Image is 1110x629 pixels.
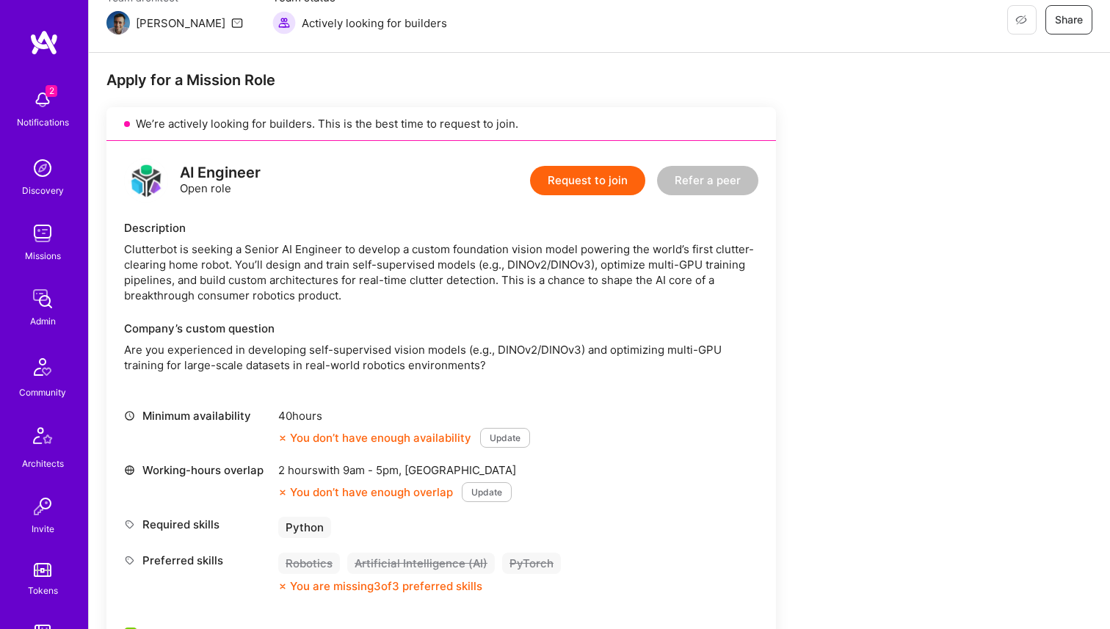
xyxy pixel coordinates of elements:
div: Tokens [28,583,58,598]
span: Share [1055,12,1083,27]
div: Missions [25,248,61,263]
img: Team Architect [106,11,130,34]
img: Invite [28,492,57,521]
div: Invite [32,521,54,537]
span: 2 [46,85,57,97]
img: Community [25,349,60,385]
img: tokens [34,563,51,577]
div: You don’t have enough availability [278,430,471,446]
div: Python [278,517,331,538]
i: icon CloseOrange [278,582,287,591]
i: icon Tag [124,519,135,530]
div: Working-hours overlap [124,462,271,478]
button: Request to join [530,166,645,195]
div: 40 hours [278,408,530,423]
i: icon CloseOrange [278,434,287,443]
div: We’re actively looking for builders. This is the best time to request to join. [106,107,776,141]
i: icon Clock [124,410,135,421]
button: Refer a peer [657,166,758,195]
div: Clutterbot is seeking a Senior AI Engineer to develop a custom foundation vision model powering t... [124,241,758,303]
div: Company’s custom question [124,321,758,336]
p: Are you experienced in developing self-supervised vision models (e.g., DINOv2/DINOv3) and optimiz... [124,342,758,373]
div: PyTorch [502,553,561,574]
img: teamwork [28,219,57,248]
div: Architects [22,456,64,471]
i: icon EyeClosed [1015,14,1027,26]
i: icon Mail [231,17,243,29]
img: Architects [25,421,60,456]
img: logo [124,159,168,203]
span: 9am - 5pm , [340,463,405,477]
div: [PERSON_NAME] [136,15,225,31]
button: Update [462,482,512,502]
div: Apply for a Mission Role [106,70,776,90]
div: Notifications [17,114,69,130]
div: You are missing 3 of 3 preferred skills [290,578,482,594]
div: Artificial Intelligence (AI) [347,553,495,574]
div: AI Engineer [180,165,261,181]
div: Community [19,385,66,400]
div: Required skills [124,517,271,532]
span: Actively looking for builders [302,15,447,31]
div: Description [124,220,758,236]
img: discovery [28,153,57,183]
div: 2 hours with [GEOGRAPHIC_DATA] [278,462,516,478]
div: Admin [30,313,56,329]
div: Discovery [22,183,64,198]
div: You don’t have enough overlap [278,484,453,500]
div: Robotics [278,553,340,574]
i: icon Tag [124,555,135,566]
div: Preferred skills [124,553,271,568]
img: logo [29,29,59,56]
i: icon CloseOrange [278,488,287,497]
div: Minimum availability [124,408,271,423]
img: Actively looking for builders [272,11,296,34]
img: admin teamwork [28,284,57,313]
i: icon World [124,465,135,476]
button: Share [1045,5,1092,34]
button: Update [480,428,530,448]
div: Open role [180,165,261,196]
img: bell [28,85,57,114]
